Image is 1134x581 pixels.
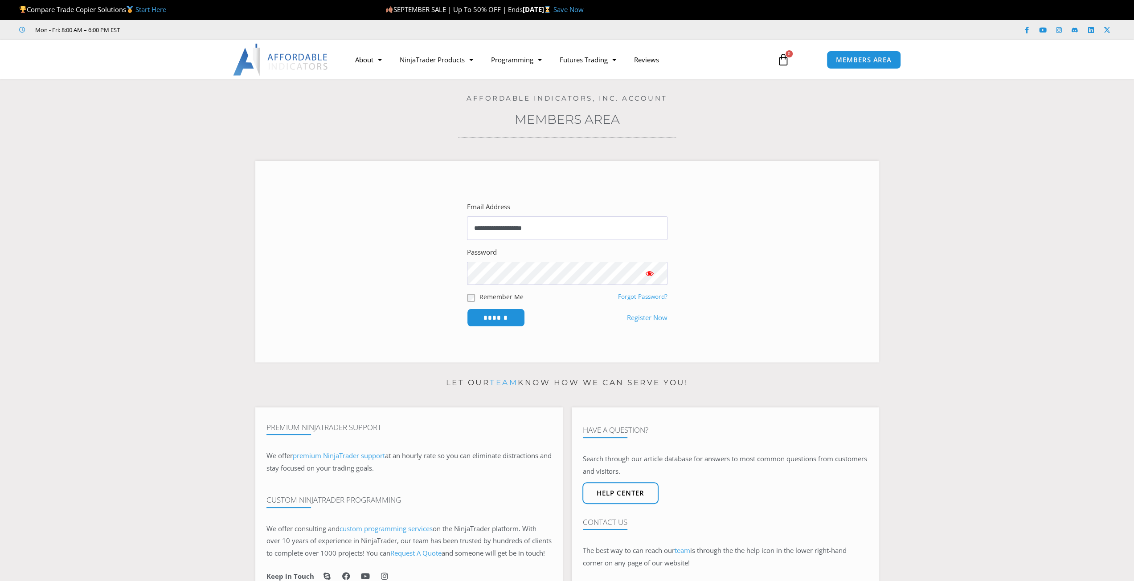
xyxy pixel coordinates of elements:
a: Affordable Indicators, Inc. Account [467,94,667,102]
a: Register Now [627,312,667,324]
span: Compare Trade Copier Solutions [19,5,166,14]
label: Email Address [467,201,510,213]
a: Members Area [515,112,620,127]
button: Show password [632,262,667,285]
h4: Have A Question? [583,426,868,435]
img: ⌛ [544,6,551,13]
strong: [DATE] [522,5,553,14]
a: Reviews [625,49,668,70]
span: 0 [786,50,793,57]
p: The best way to can reach our is through the the help icon in the lower right-hand corner on any ... [583,544,868,569]
span: Help center [597,490,644,496]
a: Save Now [553,5,583,14]
a: MEMBERS AREA [827,51,901,69]
a: team [675,546,690,555]
img: 🍂 [386,6,393,13]
a: Start Here [135,5,166,14]
a: premium NinjaTrader support [293,451,385,460]
img: 🏆 [20,6,26,13]
nav: Menu [346,49,767,70]
img: 🥇 [127,6,133,13]
span: at an hourly rate so you can eliminate distractions and stay focused on your trading goals. [266,451,552,472]
iframe: Customer reviews powered by Trustpilot [132,25,266,34]
span: We offer consulting and [266,524,433,533]
a: 0 [764,47,803,73]
label: Remember Me [479,292,524,301]
p: Let our know how we can serve you! [255,376,879,390]
img: LogoAI | Affordable Indicators – NinjaTrader [233,44,329,76]
a: Futures Trading [551,49,625,70]
label: Password [467,246,497,259]
span: We offer [266,451,293,460]
a: Forgot Password? [618,293,667,301]
a: custom programming services [340,524,433,533]
h4: Custom NinjaTrader Programming [266,496,552,504]
a: NinjaTrader Products [391,49,482,70]
a: Help center [582,482,659,504]
span: MEMBERS AREA [836,57,892,63]
span: on the NinjaTrader platform. With over 10 years of experience in NinjaTrader, our team has been t... [266,524,552,558]
span: Mon - Fri: 8:00 AM – 6:00 PM EST [33,24,120,35]
h6: Keep in Touch [266,572,314,581]
h4: Contact Us [583,518,868,527]
a: About [346,49,391,70]
a: team [490,378,518,387]
p: Search through our article database for answers to most common questions from customers and visit... [583,453,868,478]
a: Request A Quote [390,548,442,557]
span: SEPTEMBER SALE | Up To 50% OFF | Ends [385,5,522,14]
h4: Premium NinjaTrader Support [266,423,552,432]
a: Programming [482,49,551,70]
